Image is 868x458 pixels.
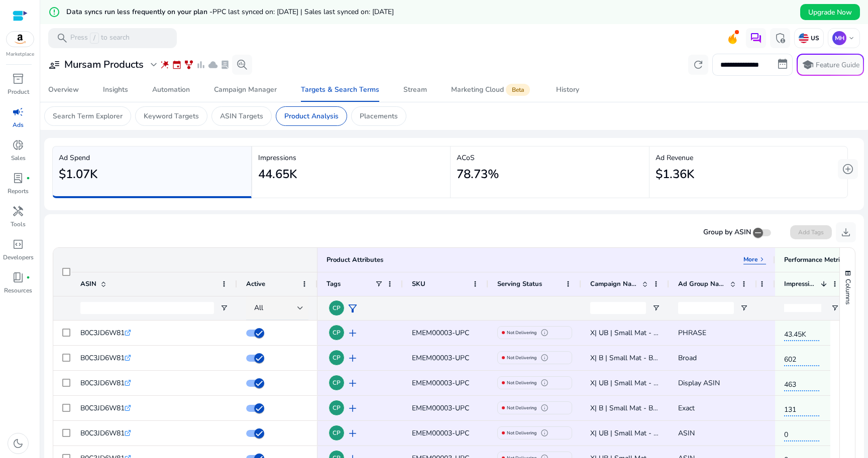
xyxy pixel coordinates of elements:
[816,60,859,70] p: Feature Guide
[254,303,263,313] span: All
[333,355,341,361] span: CP
[301,86,379,93] div: Targets & Search Terms
[652,304,660,312] button: Open Filter Menu
[26,176,30,180] span: fiber_manual_record
[220,111,263,121] p: ASIN Targets
[347,427,359,439] span: add
[80,353,125,363] span: B0C3JD6W81
[333,405,341,411] span: CP
[12,172,24,184] span: lab_profile
[784,279,817,288] span: Impressions
[843,279,852,304] span: Columns
[160,60,170,70] span: wand_stars
[784,399,819,416] span: 131
[212,7,394,17] span: PPC last synced on: [DATE] | Sales last synced on: [DATE]
[590,328,795,338] span: X| UB | Small Mat - B0C3JD6W81 | SP - Phrase - grounding mat
[148,59,160,71] span: expand_more
[540,354,549,362] span: info
[12,437,24,449] span: dark_mode
[590,279,638,288] span: Campaign Name
[59,152,245,163] p: Ad Spend
[66,8,394,17] h5: Data syncs run less frequently on your plan -
[48,6,60,18] mat-icon: error_outline
[8,87,29,96] p: Product
[451,86,532,94] div: Marketing Cloud
[333,380,341,386] span: CP
[590,302,646,314] input: Campaign Name Filter Input
[347,352,359,364] span: add
[80,328,125,338] span: B0C3JD6W81
[12,106,24,118] span: campaign
[327,279,341,288] span: Tags
[590,403,836,413] span: X| B | Small Mat - B0C3JD6W81 | SP - Exact - grounding mat earth and moon
[831,304,839,312] button: Open Filter Menu
[327,255,383,264] div: Product Attributes
[284,111,339,121] p: Product Analysis
[540,404,549,412] span: info
[80,302,214,314] input: ASIN Filter Input
[347,402,359,414] span: add
[8,187,29,196] p: Reports
[540,429,549,437] span: info
[507,323,536,343] p: Not Delivering
[80,403,125,413] span: B0C3JD6W81
[590,353,825,363] span: X| B | Small Mat - B0C3JD6W81 | SP - Broad - earth moon grounding mat
[59,167,97,182] h2: $1.07K
[770,28,790,48] button: admin_panel_settings
[784,255,846,264] div: Performance Metrics
[412,328,469,338] span: EMEM00003-UPC
[48,59,60,71] span: user_attributes
[12,238,24,250] span: code_blocks
[678,353,697,363] span: Broad
[678,302,734,314] input: Ad Group Name Filter Input
[6,51,34,58] p: Marketplace
[688,55,708,75] button: refresh
[799,33,809,43] img: us.svg
[412,403,469,413] span: EMEM00003-UPC
[208,60,218,70] span: cloud
[12,205,24,217] span: handyman
[7,32,34,47] img: amazon.svg
[333,305,341,311] span: CP
[678,428,695,438] span: ASIN
[838,159,858,179] button: add_circle
[80,378,125,388] span: B0C3JD6W81
[347,377,359,389] span: add
[11,220,26,229] p: Tools
[333,330,341,336] span: CP
[784,424,819,441] span: 0
[4,286,32,295] p: Resources
[56,32,68,44] span: search
[507,373,536,393] p: Not Delivering
[70,33,130,44] p: Press to search
[809,34,819,42] p: US
[784,324,819,341] span: 43.45K
[220,60,230,70] span: lab_profile
[507,398,536,418] p: Not Delivering
[48,86,79,93] div: Overview
[540,329,549,337] span: info
[847,34,855,42] span: keyboard_arrow_down
[457,167,499,182] h2: 78.73%
[3,253,34,262] p: Developers
[507,348,536,368] p: Not Delivering
[832,31,846,45] p: MH
[836,222,856,242] button: download
[678,403,695,413] span: Exact
[740,304,748,312] button: Open Filter Menu
[497,279,542,288] span: Serving Status
[11,154,26,163] p: Sales
[678,378,720,388] span: Display ASIN
[12,271,24,283] span: book_4
[800,4,860,20] button: Upgrade Now
[103,86,128,93] div: Insights
[743,255,758,263] p: More
[196,60,206,70] span: bar_chart
[412,279,425,288] span: SKU
[797,54,864,76] button: schoolFeature Guide
[360,111,398,121] p: Placements
[12,139,24,151] span: donut_small
[784,374,819,391] span: 463
[333,430,341,436] span: CP
[246,279,265,288] span: Active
